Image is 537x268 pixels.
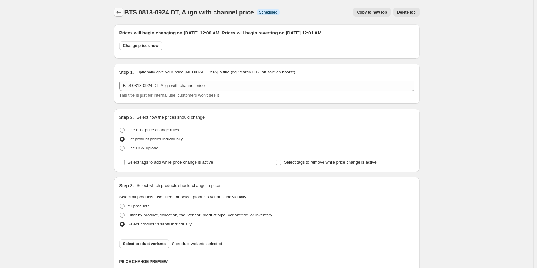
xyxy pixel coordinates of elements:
[136,182,220,189] p: Select which products should change in price
[136,69,295,75] p: Optionally give your price [MEDICAL_DATA] a title (eg "March 30% off sale on boots")
[128,160,213,165] span: Select tags to add while price change is active
[128,213,272,217] span: Filter by product, collection, tag, vendor, product type, variant title, or inventory
[128,204,150,208] span: All products
[119,69,134,75] h2: Step 1.
[123,241,166,246] span: Select product variants
[119,182,134,189] h2: Step 3.
[119,239,170,248] button: Select product variants
[123,43,159,48] span: Change prices now
[119,195,246,199] span: Select all products, use filters, or select products variants individually
[284,160,377,165] span: Select tags to remove while price change is active
[397,10,415,15] span: Delete job
[119,30,414,36] h2: Prices will begin changing on [DATE] 12:00 AM. Prices will begin reverting on [DATE] 12:01 AM.
[128,128,179,132] span: Use bulk price change rules
[114,8,123,17] button: Price change jobs
[128,137,183,141] span: Set product prices individually
[119,259,414,264] h6: PRICE CHANGE PREVIEW
[128,146,159,150] span: Use CSV upload
[119,41,162,50] button: Change prices now
[393,8,419,17] button: Delete job
[353,8,391,17] button: Copy to new job
[124,9,254,16] span: BTS 0813-0924 DT, Align with channel price
[119,114,134,120] h2: Step 2.
[119,93,219,98] span: This title is just for internal use, customers won't see it
[119,81,414,91] input: 30% off holiday sale
[259,10,278,15] span: Scheduled
[172,241,222,247] span: 8 product variants selected
[357,10,387,15] span: Copy to new job
[128,222,192,226] span: Select product variants individually
[136,114,205,120] p: Select how the prices should change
